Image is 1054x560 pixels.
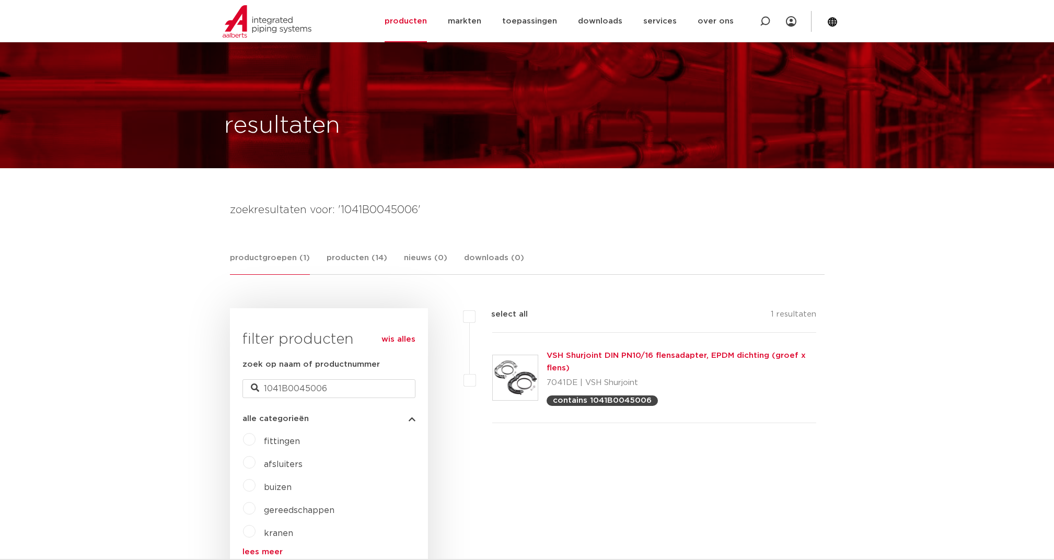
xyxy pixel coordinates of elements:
[264,437,300,446] a: fittingen
[264,483,292,492] a: buizen
[264,460,303,469] a: afsluiters
[242,415,309,423] span: alle categorieën
[547,375,817,391] p: 7041DE | VSH Shurjoint
[464,252,524,274] a: downloads (0)
[327,252,387,274] a: producten (14)
[264,506,334,515] a: gereedschappen
[493,355,538,400] img: Thumbnail for VSH Shurjoint DIN PN10/16 flensadapter, EPDM dichting (groef x flens)
[230,202,825,218] h4: zoekresultaten voor: '1041B0045006'
[553,396,652,404] p: contains 1041B0045006
[224,109,340,143] h1: resultaten
[242,379,415,398] input: zoeken
[242,415,415,423] button: alle categorieën
[381,333,415,346] a: wis alles
[242,329,415,350] h3: filter producten
[404,252,447,274] a: nieuws (0)
[547,352,806,372] a: VSH Shurjoint DIN PN10/16 flensadapter, EPDM dichting (groef x flens)
[230,252,310,275] a: productgroepen (1)
[476,308,528,321] label: select all
[264,529,293,538] a: kranen
[242,358,380,371] label: zoek op naam of productnummer
[771,308,816,324] p: 1 resultaten
[242,548,415,556] a: lees meer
